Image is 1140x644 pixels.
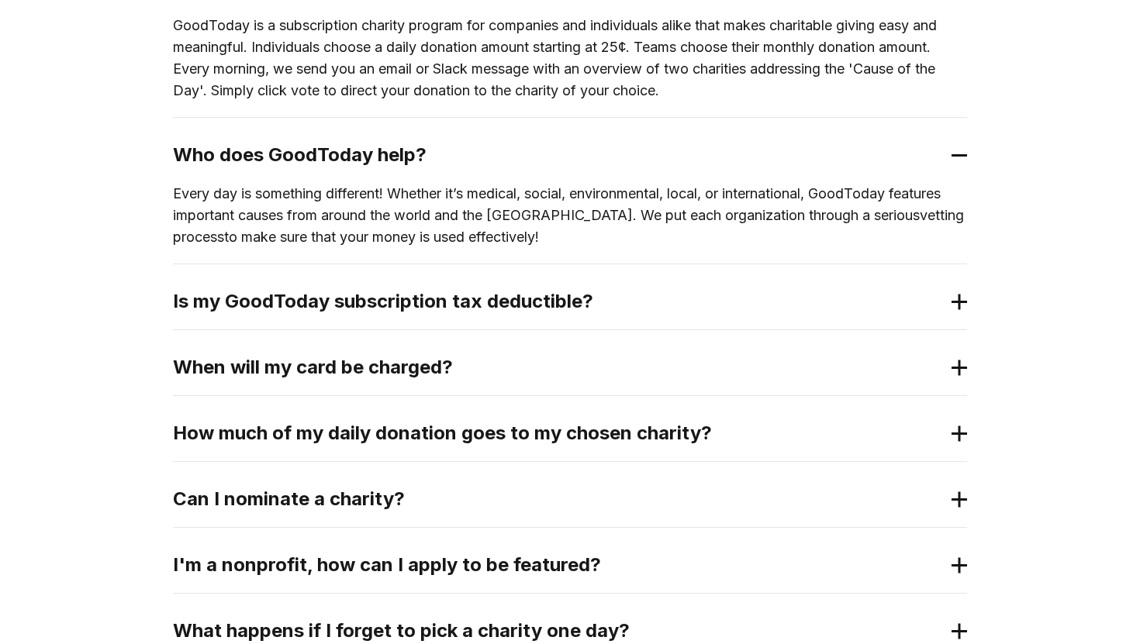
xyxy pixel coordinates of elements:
h2: Is my GoodToday subscription tax deductible? [173,289,942,314]
p: GoodToday is a subscription charity program for companies and individuals alike that makes charit... [173,15,967,102]
p: Every day is something different! Whether it’s medical, social, environmental, local, or internat... [173,183,967,248]
h2: When will my card be charged? [173,355,942,380]
h2: Can I nominate a charity? [173,487,942,511]
h2: What happens if I forget to pick a charity one day? [173,618,942,643]
h2: I'm a nonprofit, how can I apply to be featured? [173,553,942,577]
h2: How much of my daily donation goes to my chosen charity? [173,421,942,446]
h2: Who does GoodToday help? [173,143,942,167]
